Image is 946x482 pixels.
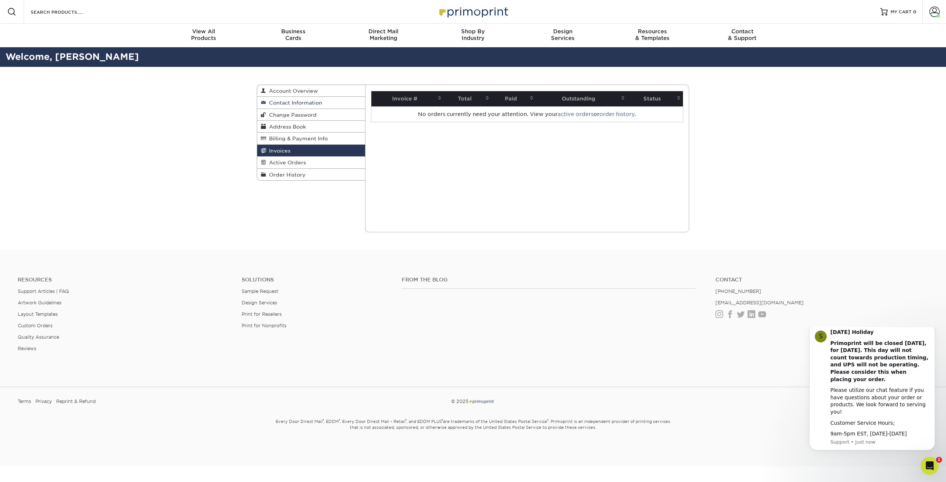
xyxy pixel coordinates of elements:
[913,9,916,14] span: 0
[715,288,761,294] a: [PHONE_NUMBER]
[558,111,593,117] a: active orders
[18,277,231,283] h4: Resources
[936,457,942,463] span: 1
[18,396,31,407] a: Terms
[242,311,282,317] a: Print for Resellers
[32,92,131,100] div: Customer Service Hours;
[518,28,608,35] span: Design
[257,145,365,157] a: Invoices
[436,4,510,20] img: Primoprint
[18,288,69,294] a: Support Articles | FAQ
[518,24,608,47] a: DesignServices
[697,28,787,35] span: Contact
[266,148,290,154] span: Invoices
[18,323,52,328] a: Custom Orders
[323,418,324,422] sup: ®
[338,24,428,47] a: Direct MailMarketing
[32,13,130,55] b: Primoprint will be closed [DATE], for [DATE]. This day will not count towards production timing, ...
[17,3,28,15] div: Profile image for Support
[266,112,317,118] span: Change Password
[599,111,634,117] a: order history
[266,136,328,141] span: Billing & Payment Info
[891,9,912,15] span: MY CART
[257,121,365,133] a: Address Book
[32,1,131,110] div: Message content
[257,97,365,109] a: Contact Information
[547,418,548,422] sup: ®
[242,323,286,328] a: Print for Nonprofits
[257,109,365,121] a: Change Password
[32,112,131,118] p: Message from Support, sent Just now
[18,334,59,340] a: Quality Assurance
[405,418,406,422] sup: ®
[249,28,338,35] span: Business
[2,459,63,479] iframe: Google Customer Reviews
[319,396,626,407] div: © 2025
[249,28,338,41] div: Cards
[242,288,278,294] a: Sample Request
[338,28,428,41] div: Marketing
[428,28,518,35] span: Shop By
[608,24,697,47] a: Resources& Templates
[491,91,536,106] th: Paid
[608,28,697,41] div: & Templates
[56,396,96,407] a: Reprint & Refund
[257,133,365,144] a: Billing & Payment Info
[18,346,36,351] a: Reviews
[518,28,608,41] div: Services
[371,106,683,122] td: No orders currently need your attention. View your or .
[608,28,697,35] span: Resources
[159,24,249,47] a: View AllProducts
[18,311,58,317] a: Layout Templates
[159,28,249,41] div: Products
[242,277,391,283] h4: Solutions
[536,91,627,106] th: Outstanding
[798,327,946,462] iframe: Intercom notifications message
[428,28,518,41] div: Industry
[266,100,322,106] span: Contact Information
[257,416,689,448] small: Every Door Direct Mail , EDDM , Every Door Direct Mail – Retail , and EDDM PLUS are trademarks of...
[159,28,249,35] span: View All
[30,7,102,16] input: SEARCH PRODUCTS.....
[35,396,52,407] a: Privacy
[242,300,277,305] a: Design Services
[715,300,804,305] a: [EMAIL_ADDRESS][DOMAIN_NAME]
[428,24,518,47] a: Shop ByIndustry
[32,59,131,88] div: Please utilize our chat feature if you have questions about your order or products. We look forwa...
[697,28,787,41] div: & Support
[32,2,75,8] b: [DATE] Holiday
[257,169,365,180] a: Order History
[338,28,428,35] span: Direct Mail
[257,157,365,168] a: Active Orders
[32,103,131,110] div: 9am-5pm EST, [DATE]-[DATE]
[18,300,61,305] a: Artwork Guidelines
[442,418,443,422] sup: ®
[266,160,306,165] span: Active Orders
[444,91,491,106] th: Total
[921,457,939,475] iframe: Intercom live chat
[371,91,444,106] th: Invoice #
[715,277,928,283] a: Contact
[266,172,306,178] span: Order History
[266,124,306,130] span: Address Book
[339,418,340,422] sup: ®
[249,24,338,47] a: BusinessCards
[257,85,365,97] a: Account Overview
[697,24,787,47] a: Contact& Support
[402,277,695,283] h4: From the Blog
[266,88,318,94] span: Account Overview
[469,399,494,404] img: Primoprint
[627,91,683,106] th: Status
